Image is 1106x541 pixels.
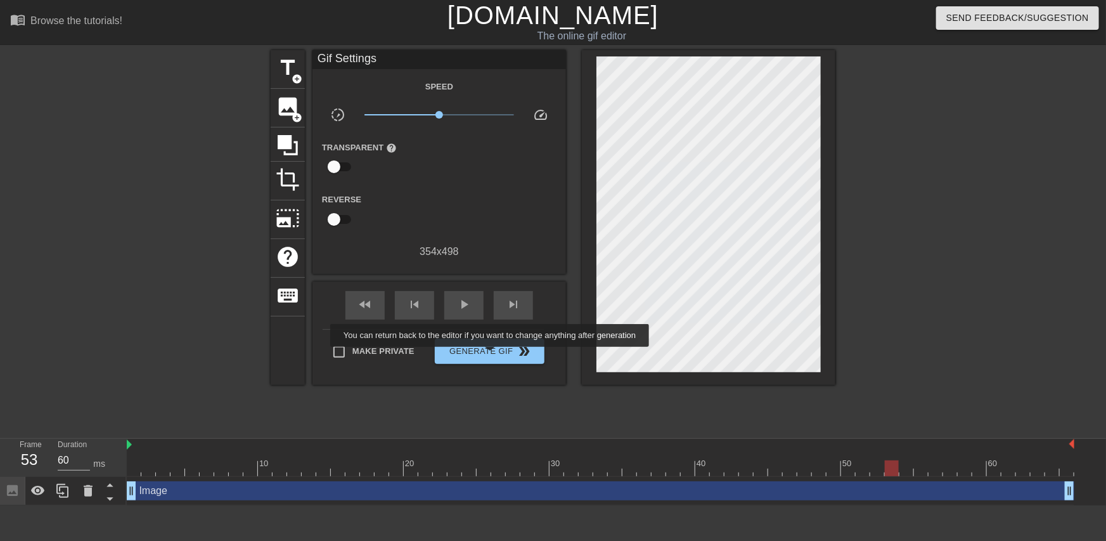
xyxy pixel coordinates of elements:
[30,15,122,26] div: Browse the tutorials!
[435,339,544,364] button: Generate Gif
[697,457,708,470] div: 40
[276,56,300,80] span: title
[1069,439,1074,449] img: bound-end.png
[425,81,453,93] label: Speed
[1063,485,1076,497] span: drag_handle
[842,457,854,470] div: 50
[276,245,300,269] span: help
[276,206,300,230] span: photo_size_select_large
[517,344,532,359] span: double_arrow
[10,12,122,32] a: Browse the tutorials!
[312,50,566,69] div: Gif Settings
[506,297,521,312] span: skip_next
[276,284,300,308] span: keyboard
[58,441,87,449] label: Duration
[551,457,562,470] div: 30
[322,141,397,154] label: Transparent
[20,448,39,471] div: 53
[447,1,659,29] a: [DOMAIN_NAME]
[946,10,1089,26] span: Send Feedback/Suggestion
[533,107,548,122] span: speed
[276,167,300,192] span: crop
[375,29,789,44] div: The online gif editor
[292,112,302,123] span: add_circle
[330,107,345,122] span: slow_motion_video
[292,74,302,84] span: add_circle
[357,297,373,312] span: fast_rewind
[10,12,25,27] span: menu_book
[276,95,300,119] span: image
[440,344,539,359] span: Generate Gif
[312,244,566,259] div: 354 x 498
[259,457,271,470] div: 10
[93,457,105,471] div: ms
[352,345,415,358] span: Make Private
[386,143,397,153] span: help
[405,457,416,470] div: 20
[10,439,48,476] div: Frame
[125,485,138,497] span: drag_handle
[407,297,422,312] span: skip_previous
[456,297,472,312] span: play_arrow
[988,457,1000,470] div: 60
[936,6,1099,30] button: Send Feedback/Suggestion
[322,193,361,206] label: Reverse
